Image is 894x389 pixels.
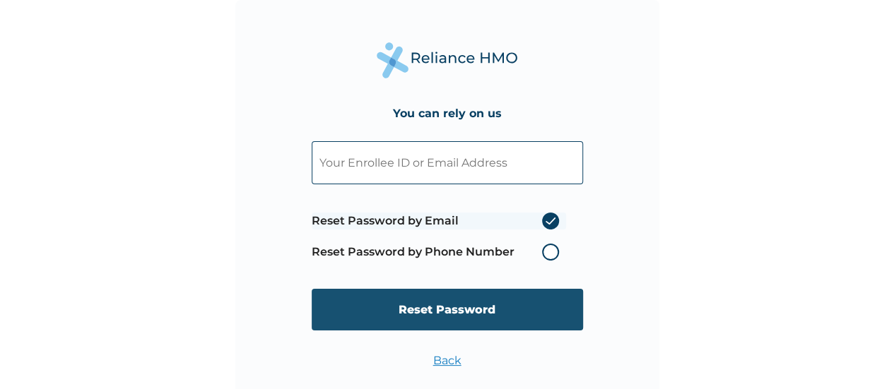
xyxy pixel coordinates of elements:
[312,213,566,229] label: Reset Password by Email
[312,141,583,184] input: Your Enrollee ID or Email Address
[393,107,502,120] h4: You can rely on us
[312,205,566,268] span: Password reset method
[312,289,583,330] input: Reset Password
[312,244,566,261] label: Reset Password by Phone Number
[433,354,461,367] a: Back
[377,42,518,78] img: Reliance Health's Logo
